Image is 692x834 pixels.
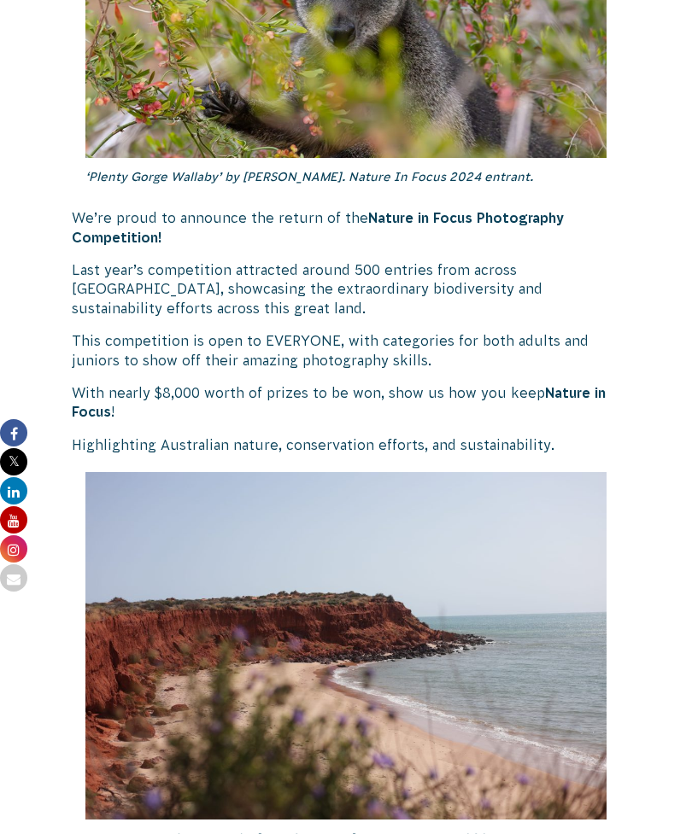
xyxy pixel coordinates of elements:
[72,331,619,370] p: This competition is open to EVERYONE, with categories for both adults and juniors to show off the...
[72,435,619,454] p: Highlighting Australian nature, conservation efforts, and sustainability.
[72,260,619,318] p: Last year’s competition attracted around 500 entries from across [GEOGRAPHIC_DATA], showcasing th...
[85,170,533,184] em: ‘Plenty Gorge Wallaby’ by [PERSON_NAME]. Nature In Focus 2024 entrant.
[72,208,619,247] p: We’re proud to announce the return of the
[72,210,564,244] strong: Nature in Focus Photography Competition!
[72,383,619,422] p: With nearly $8,000 worth of prizes to be won, show us how you keep !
